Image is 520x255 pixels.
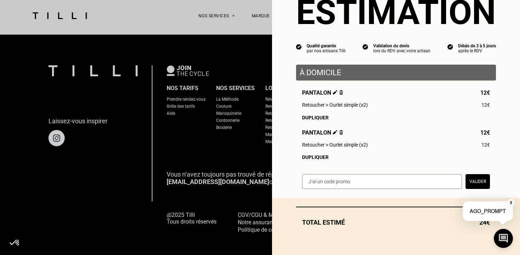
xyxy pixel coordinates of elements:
button: X [508,199,515,207]
span: 12€ [480,89,490,96]
div: Validation du devis [373,43,431,48]
p: AGO_PROMPT [463,201,513,221]
span: Retoucher > Ourlet simple (x2) [302,102,368,108]
span: 12€ [481,142,490,148]
span: Pantalon [302,89,343,96]
div: lors du RDV avec votre artisan [373,48,431,53]
div: Qualité garantie [307,43,346,48]
div: après le RDV [458,48,496,53]
div: Dupliquer [302,115,490,120]
img: icon list info [296,43,302,50]
button: Valider [466,174,490,189]
div: Délais de 3 à 5 jours [458,43,496,48]
img: Éditer [333,90,337,95]
span: Pantalon [302,129,343,136]
input: J‘ai un code promo [302,174,462,189]
div: Dupliquer [302,154,490,160]
span: 12€ [481,102,490,108]
p: À domicile [300,68,492,77]
img: Supprimer [339,130,343,135]
img: icon list info [363,43,368,50]
span: Retoucher > Ourlet simple (x2) [302,142,368,148]
img: Éditer [333,130,337,135]
img: icon list info [447,43,453,50]
div: Total estimé [296,219,496,226]
span: 12€ [480,129,490,136]
img: Supprimer [339,90,343,95]
div: par nos artisans Tilli [307,48,346,53]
